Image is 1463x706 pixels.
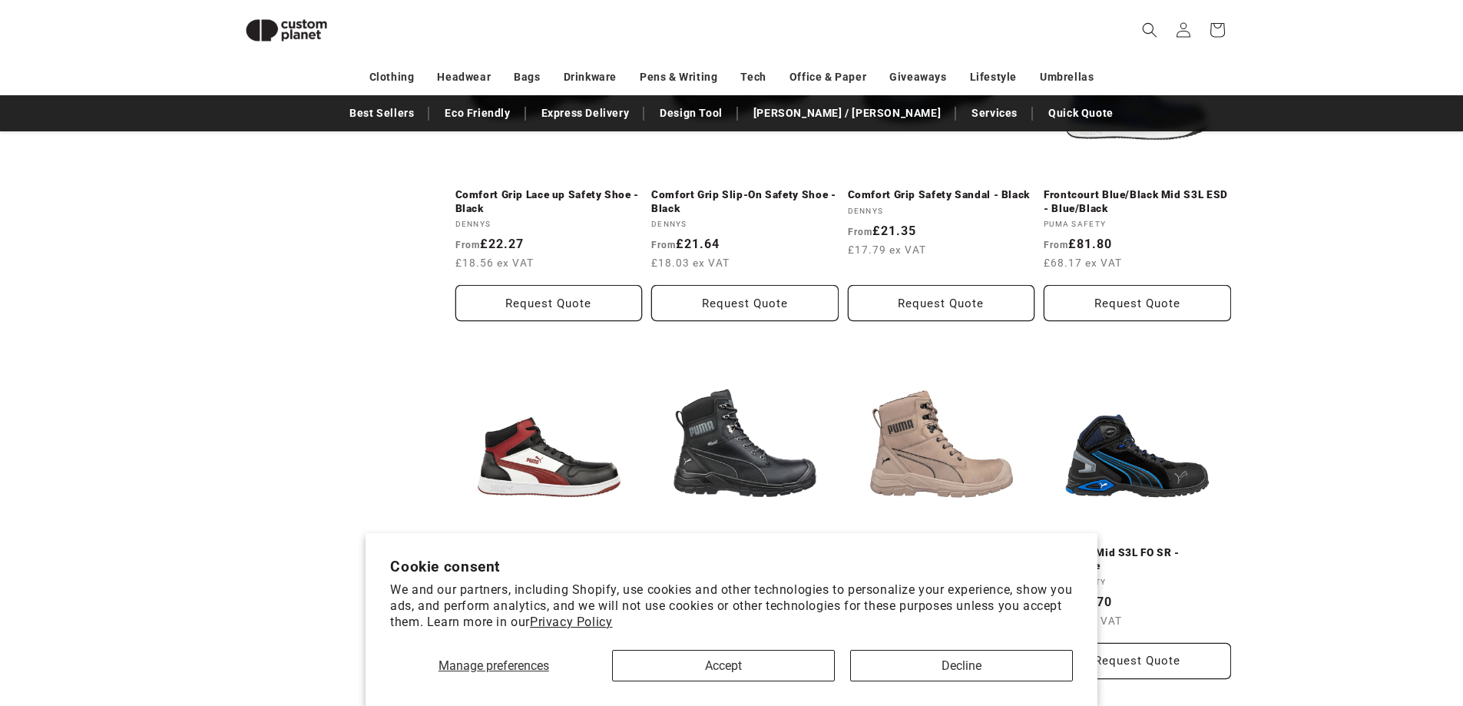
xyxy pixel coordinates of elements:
[390,650,597,681] button: Manage preferences
[530,615,612,629] a: Privacy Policy
[651,188,839,215] a: Comfort Grip Slip-On Safety Shoe - Black
[390,582,1073,630] p: We and our partners, including Shopify, use cookies and other technologies to personalize your ex...
[455,188,643,215] a: Comfort Grip Lace up Safety Shoe - Black
[437,64,491,91] a: Headwear
[848,188,1035,202] a: Comfort Grip Safety Sandal - Black
[889,64,946,91] a: Giveaways
[652,100,730,127] a: Design Tool
[514,64,540,91] a: Bags
[534,100,637,127] a: Express Delivery
[848,285,1035,321] button: Request Quote
[564,64,617,91] a: Drinkware
[1133,13,1167,47] summary: Search
[1044,546,1231,573] a: Rio Black Mid S3L FO SR - Black/Blue
[612,650,835,681] button: Accept
[1041,100,1121,127] a: Quick Quote
[1044,285,1231,321] button: Request Quote
[651,285,839,321] : Request Quote
[1044,188,1231,215] a: Frontcourt Blue/Black Mid S3L ESD - Blue/Black
[455,285,643,321] : Request Quote
[369,64,415,91] a: Clothing
[1040,64,1094,91] a: Umbrellas
[789,64,866,91] a: Office & Paper
[1206,540,1463,706] iframe: Chat Widget
[640,64,717,91] a: Pens & Writing
[740,64,766,91] a: Tech
[850,650,1073,681] button: Decline
[964,100,1025,127] a: Services
[437,100,518,127] a: Eco Friendly
[342,100,422,127] a: Best Sellers
[746,100,948,127] a: [PERSON_NAME] / [PERSON_NAME]
[439,658,549,673] span: Manage preferences
[233,6,340,55] img: Custom Planet
[390,558,1073,575] h2: Cookie consent
[1044,643,1231,679] button: Request Quote
[970,64,1017,91] a: Lifestyle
